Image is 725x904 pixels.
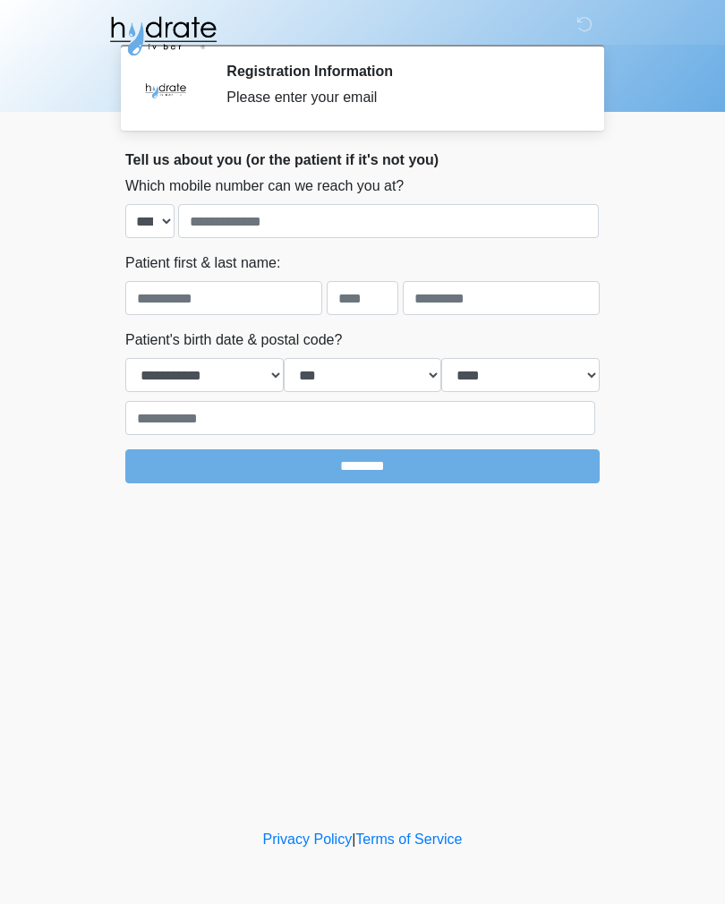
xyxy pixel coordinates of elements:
[139,63,192,116] img: Agent Avatar
[352,832,355,847] a: |
[226,87,573,108] div: Please enter your email
[125,329,342,351] label: Patient's birth date & postal code?
[125,252,280,274] label: Patient first & last name:
[125,151,600,168] h2: Tell us about you (or the patient if it's not you)
[125,175,404,197] label: Which mobile number can we reach you at?
[355,832,462,847] a: Terms of Service
[263,832,353,847] a: Privacy Policy
[107,13,218,58] img: Hydrate IV Bar - Fort Collins Logo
